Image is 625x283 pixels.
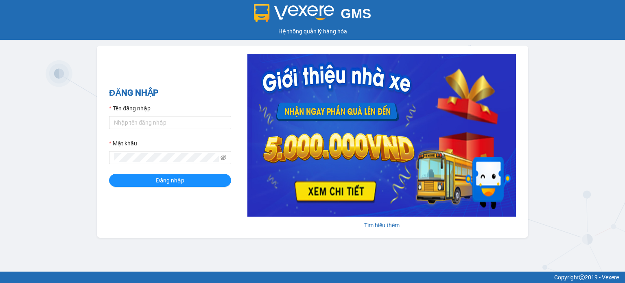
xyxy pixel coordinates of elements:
img: logo 2 [254,4,334,22]
div: Copyright 2019 - Vexere [6,273,619,282]
span: copyright [579,274,585,280]
a: GMS [254,12,372,19]
button: Đăng nhập [109,174,231,187]
div: Tìm hiểu thêm [247,221,516,230]
label: Tên đăng nhập [109,104,151,113]
span: Đăng nhập [156,176,184,185]
h2: ĐĂNG NHẬP [109,86,231,100]
label: Mật khẩu [109,139,137,148]
img: banner-0 [247,54,516,217]
div: Hệ thống quản lý hàng hóa [2,27,623,36]
span: eye-invisible [221,155,226,160]
input: Tên đăng nhập [109,116,231,129]
input: Mật khẩu [114,153,219,162]
span: GMS [341,6,371,21]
